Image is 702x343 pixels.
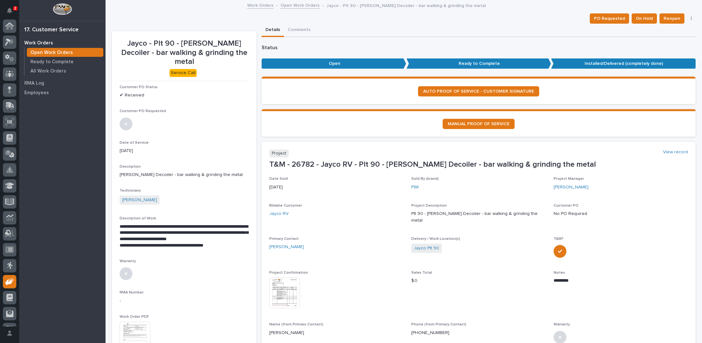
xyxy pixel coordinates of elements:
a: All Work Orders [25,66,106,75]
img: Workspace Logo [53,3,72,15]
a: AUTO PROOF OF SERVICE - CUSTOMER SIGNATURE [418,86,539,96]
span: AUTO PROOF OF SERVICE - CUSTOMER SIGNATURE [423,89,534,94]
p: [PHONE_NUMBER] [411,330,449,336]
p: RMA Log [24,80,44,86]
a: Jayco Plt 90 [414,245,439,252]
span: On Hold [636,15,653,22]
p: ✔ Received [120,92,249,99]
a: Employees [19,88,106,97]
span: Project Confirmation [269,271,308,275]
div: Notifications2 [8,8,16,18]
p: - [120,298,249,304]
p: Ready to Complete [406,58,551,69]
p: T&M - 26782 - Jayco RV - Plt 90 - [PERSON_NAME] Decoiler - bar walking & grinding the metal [269,160,688,169]
p: Jayco - Plt 90 - [PERSON_NAME] Decoiler - bar walking & grinding the metal [120,39,249,66]
span: MANUAL PROOF OF SERVICE [448,122,509,126]
a: PWI [411,184,419,191]
span: Delivery / Work Location(s) [411,237,460,241]
span: Project Manager [554,177,584,181]
span: Warranty [120,259,136,263]
span: T&M? [554,237,564,241]
span: RMA Number [120,291,144,294]
div: 17. Customer Service [24,27,79,34]
p: [PERSON_NAME] [269,330,404,336]
a: Work Orders [247,1,273,9]
span: Primary Contact [269,237,299,241]
div: Service Call [170,69,197,77]
p: Open Work Orders [30,50,73,56]
a: Jayco RV [269,210,288,217]
span: Billable Customer [269,204,302,208]
p: Open [262,58,406,69]
span: Reopen [664,15,680,22]
span: Technicians [120,189,141,193]
button: PO Requested [590,13,629,24]
span: PO Requested [594,15,625,22]
a: RMA Log [19,78,106,88]
button: Details [262,24,284,37]
a: Work Orders [19,38,106,48]
p: Plt 90 - [PERSON_NAME] Decoiler - bar walking & grinding the metal [411,210,546,224]
span: Customer PO Status [120,85,158,89]
p: [DATE] [120,148,249,154]
a: [PERSON_NAME] [269,244,304,250]
span: Work Order PDF [120,315,149,319]
p: No PO Required [554,210,688,217]
span: Project Description [411,204,447,208]
a: [PERSON_NAME] [122,197,157,203]
a: Open Work Orders [280,1,319,9]
p: Employees [24,90,49,96]
button: Reopen [659,13,684,24]
span: Phone (from Primary Contact) [411,323,466,326]
p: [DATE] [269,184,404,191]
span: Sold By (brand) [411,177,439,181]
p: Project [269,149,289,157]
p: [PERSON_NAME] Decoiler - bar walking & grinding the metal [120,171,249,178]
span: Date Sold [269,177,288,181]
p: Installed/Delivered (completely done) [551,58,696,69]
p: Jayco - Plt 90 - [PERSON_NAME] Decoiler - bar walking & grinding the metal [327,2,486,9]
p: Ready to Complete [30,59,74,65]
p: 2 [14,6,16,11]
p: Work Orders [24,40,53,46]
span: Customer PO Requested [120,109,166,113]
span: Notes [554,271,565,275]
span: Date of Service [120,141,149,145]
a: [PERSON_NAME] [554,184,588,191]
span: Description [120,165,141,169]
a: MANUAL PROOF OF SERVICE [443,119,515,129]
button: Comments [284,24,314,37]
button: Notifications [3,4,16,17]
span: Name (from Primary Contact) [269,323,323,326]
span: Description of Work [120,217,156,220]
span: Warranty [554,323,570,326]
p: $ 0 [411,278,546,284]
a: Open Work Orders [25,48,106,57]
a: Ready to Complete [25,57,106,66]
span: Sales Total [411,271,432,275]
button: On Hold [632,13,657,24]
p: All Work Orders [30,68,66,74]
p: Status [262,45,696,51]
span: Customer PO [554,204,579,208]
a: View record [663,149,688,155]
